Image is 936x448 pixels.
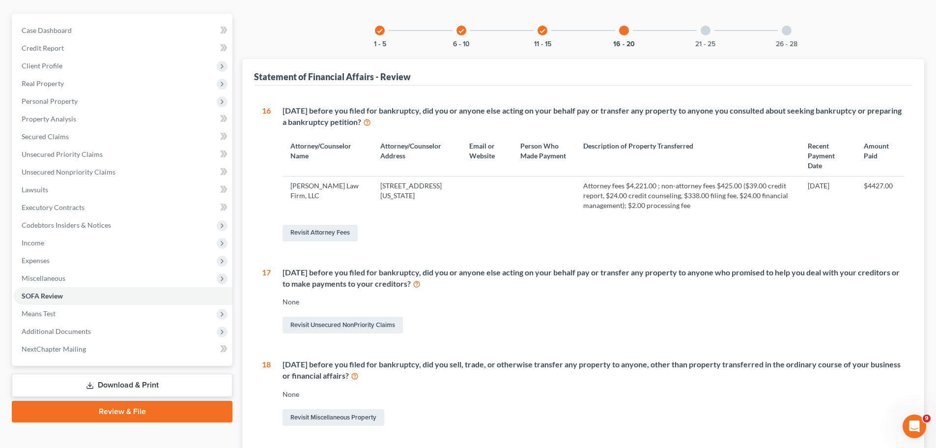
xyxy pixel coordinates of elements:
[22,150,103,158] span: Unsecured Priority Claims
[12,374,232,397] a: Download & Print
[14,181,232,199] a: Lawsuits
[22,26,72,34] span: Case Dashboard
[14,128,232,146] a: Secured Claims
[534,41,551,48] button: 11 - 15
[14,146,232,163] a: Unsecured Priority Claims
[22,44,64,52] span: Credit Report
[613,41,635,48] button: 16 - 20
[903,415,926,438] iframe: Intercom live chat
[14,163,232,181] a: Unsecured Nonpriority Claims
[283,409,384,426] a: Revisit Miscellaneous Property
[512,135,575,176] th: Person Who Made Payment
[923,415,931,422] span: 9
[22,221,111,229] span: Codebtors Insiders & Notices
[22,97,78,105] span: Personal Property
[453,41,470,48] button: 6 - 10
[283,105,905,128] div: [DATE] before you filed for bankruptcy, did you or anyone else acting on your behalf pay or trans...
[22,132,69,141] span: Secured Claims
[22,327,91,335] span: Additional Documents
[461,135,512,176] th: Email or Website
[22,61,62,70] span: Client Profile
[22,168,115,176] span: Unsecured Nonpriority Claims
[14,287,232,305] a: SOFA Review
[376,28,383,34] i: check
[22,345,86,353] span: NextChapter Mailing
[283,317,403,333] a: Revisit Unsecured NonPriority Claims
[372,177,461,215] td: [STREET_ADDRESS][US_STATE]
[22,292,63,300] span: SOFA Review
[283,297,905,307] div: None
[695,41,715,48] button: 21 - 25
[283,359,905,382] div: [DATE] before you filed for bankruptcy, did you sell, trade, or otherwise transfer any property t...
[262,359,271,428] div: 18
[22,239,44,247] span: Income
[22,203,85,211] span: Executory Contracts
[262,267,271,336] div: 17
[800,177,856,215] td: [DATE]
[14,340,232,358] a: NextChapter Mailing
[22,79,64,88] span: Real Property
[14,199,232,216] a: Executory Contracts
[22,309,56,318] span: Means Test
[283,389,905,399] div: None
[283,177,372,215] td: [PERSON_NAME] Law Firm, LLC
[372,135,461,176] th: Attorney/Counselor Address
[254,71,411,83] div: Statement of Financial Affairs - Review
[856,135,905,176] th: Amount Paid
[22,185,48,194] span: Lawsuits
[22,115,76,123] span: Property Analysis
[856,177,905,215] td: $4427.00
[575,135,800,176] th: Description of Property Transferred
[14,39,232,57] a: Credit Report
[374,41,386,48] button: 1 - 5
[262,105,271,243] div: 16
[14,110,232,128] a: Property Analysis
[575,177,800,215] td: Attorney fees $4,221.00 ; non-attorney fees $425.00 ($39.00 credit report, $24.00 credit counseli...
[800,135,856,176] th: Recent Payment Date
[22,256,50,265] span: Expenses
[283,225,358,241] a: Revisit Attorney Fees
[283,267,905,290] div: [DATE] before you filed for bankruptcy, did you or anyone else acting on your behalf pay or trans...
[14,22,232,39] a: Case Dashboard
[458,28,465,34] i: check
[22,274,65,282] span: Miscellaneous
[776,41,797,48] button: 26 - 28
[283,135,372,176] th: Attorney/Counselor Name
[12,401,232,422] a: Review & File
[539,28,546,34] i: check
